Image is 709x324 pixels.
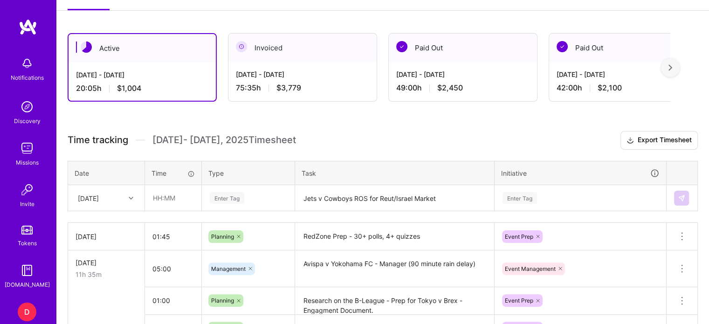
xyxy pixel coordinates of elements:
span: $1,004 [117,83,141,93]
span: [DATE] - [DATE] , 2025 Timesheet [152,134,296,146]
div: 49:00 h [396,83,530,93]
span: $2,100 [598,83,622,93]
img: tokens [21,226,33,234]
span: Time tracking [68,134,128,146]
a: D [15,303,39,321]
div: Active [69,34,216,62]
div: [DATE] - [DATE] [76,70,208,80]
span: Planning [211,233,234,240]
span: Event Prep [505,297,533,304]
div: Invite [20,199,34,209]
div: Missions [16,158,39,167]
textarea: Research on the B-League - Prep for Tokyo v Brex - Engagment Document. [296,288,493,314]
span: $3,779 [276,83,301,93]
div: [DATE] - [DATE] [557,69,690,79]
img: teamwork [18,139,36,158]
div: Initiative [501,168,660,179]
div: D [18,303,36,321]
img: guide book [18,261,36,280]
button: Export Timesheet [620,131,698,150]
div: [DATE] - [DATE] [396,69,530,79]
div: [DATE] [76,232,137,241]
div: 11h 35m [76,269,137,279]
div: Enter Tag [210,191,244,205]
img: Active [81,41,92,53]
input: HH:MM [145,224,201,249]
i: icon Chevron [129,196,133,200]
div: [DATE] [78,193,99,203]
th: Type [202,161,295,185]
img: bell [18,54,36,73]
input: HH:MM [145,256,201,281]
img: Submit [678,194,685,202]
textarea: RedZone Prep - 30+ polls, 4+ quizzes [296,224,493,249]
div: [DATE] [76,258,137,268]
span: Management [211,265,246,272]
div: Enter Tag [502,191,537,205]
th: Task [295,161,495,185]
th: Date [68,161,145,185]
input: HH:MM [145,288,201,313]
img: right [668,64,672,71]
div: 20:05 h [76,83,208,93]
i: icon Download [626,136,634,145]
img: Invoiced [236,41,247,52]
div: Discovery [14,116,41,126]
img: discovery [18,97,36,116]
span: Event Prep [505,233,533,240]
input: HH:MM [145,186,201,210]
img: logo [19,19,37,35]
img: Paid Out [557,41,568,52]
span: Event Management [505,265,556,272]
div: 75:35 h [236,83,369,93]
div: Tokens [18,238,37,248]
img: Paid Out [396,41,407,52]
div: Time [151,168,195,178]
span: Planning [211,297,234,304]
div: Invoiced [228,34,377,62]
div: 42:00 h [557,83,690,93]
div: Notifications [11,73,44,83]
textarea: Avispa v Yokohama FC - Manager (90 minute rain delay) [296,251,493,286]
span: $2,450 [437,83,463,93]
div: [DOMAIN_NAME] [5,280,50,290]
div: [DATE] - [DATE] [236,69,369,79]
div: Paid Out [389,34,537,62]
img: Invite [18,180,36,199]
div: Paid Out [549,34,697,62]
